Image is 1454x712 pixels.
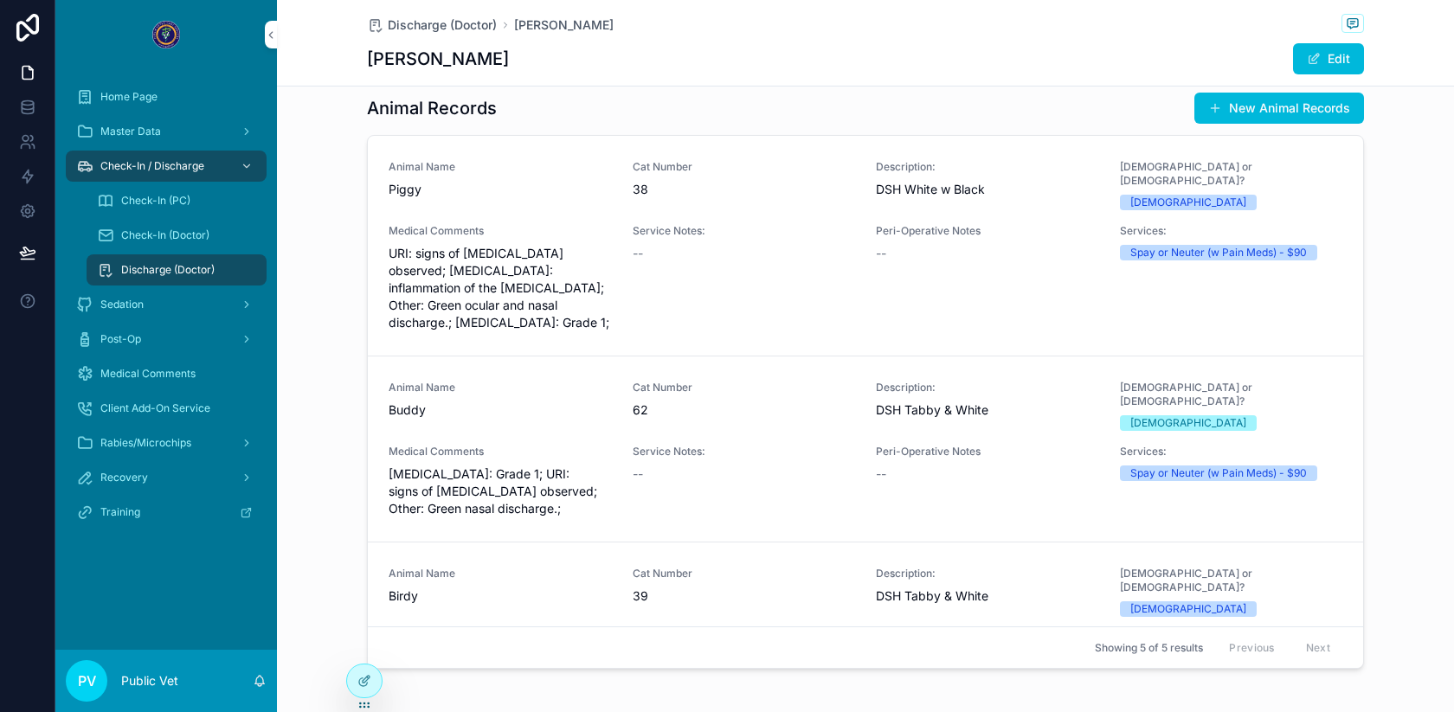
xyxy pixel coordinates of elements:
[1095,641,1203,655] span: Showing 5 of 5 results
[66,427,267,459] a: Rabies/Microchips
[368,136,1363,356] a: Animal NamePiggyCat Number38Description:DSH White w Black[DEMOGRAPHIC_DATA] or [DEMOGRAPHIC_DATA]...
[876,224,1099,238] span: Peri-Operative Notes
[389,181,612,198] span: Piggy
[633,181,856,198] span: 38
[66,497,267,528] a: Training
[1293,43,1364,74] button: Edit
[121,672,178,690] p: Public Vet
[633,567,856,581] span: Cat Number
[367,96,497,120] h1: Animal Records
[876,445,1099,459] span: Peri-Operative Notes
[1130,465,1307,481] div: Spay or Neuter (w Pain Meds) - $90
[1130,415,1246,431] div: [DEMOGRAPHIC_DATA]
[100,401,210,415] span: Client Add-On Service
[633,445,856,459] span: Service Notes:
[66,324,267,355] a: Post-Op
[100,298,144,311] span: Sedation
[876,381,1099,394] span: Description:
[633,245,643,262] span: --
[389,401,612,419] span: Buddy
[633,401,856,419] span: 62
[100,159,204,173] span: Check-In / Discharge
[876,401,1099,419] span: DSH Tabby & White
[1120,160,1343,188] span: [DEMOGRAPHIC_DATA] or [DEMOGRAPHIC_DATA]?
[633,381,856,394] span: Cat Number
[100,332,141,346] span: Post-Op
[633,160,856,174] span: Cat Number
[66,462,267,493] a: Recovery
[389,224,612,238] span: Medical Comments
[55,69,277,550] div: scrollable content
[876,465,886,483] span: --
[389,445,612,459] span: Medical Comments
[78,670,96,691] span: PV
[388,16,497,34] span: Discharge (Doctor)
[876,587,1099,605] span: DSH Tabby & White
[100,125,161,138] span: Master Data
[1130,245,1307,260] div: Spay or Neuter (w Pain Meds) - $90
[1194,93,1364,124] button: New Animal Records
[87,185,267,216] a: Check-In (PC)
[367,47,509,71] h1: [PERSON_NAME]
[389,245,612,331] span: URI: signs of [MEDICAL_DATA] observed; [MEDICAL_DATA]: inflammation of the [MEDICAL_DATA]; Other:...
[100,436,191,450] span: Rabies/Microchips
[121,194,190,208] span: Check-In (PC)
[152,21,180,48] img: App logo
[100,90,158,104] span: Home Page
[1130,601,1246,617] div: [DEMOGRAPHIC_DATA]
[66,358,267,389] a: Medical Comments
[66,289,267,320] a: Sedation
[87,220,267,251] a: Check-In (Doctor)
[1120,445,1343,459] span: Services:
[368,356,1363,542] a: Animal NameBuddyCat Number62Description:DSH Tabby & White[DEMOGRAPHIC_DATA] or [DEMOGRAPHIC_DATA]...
[66,393,267,424] a: Client Add-On Service
[121,263,215,277] span: Discharge (Doctor)
[100,367,196,381] span: Medical Comments
[633,587,856,605] span: 39
[633,224,856,238] span: Service Notes:
[389,567,612,581] span: Animal Name
[389,160,612,174] span: Animal Name
[876,160,1099,174] span: Description:
[66,151,267,182] a: Check-In / Discharge
[100,471,148,484] span: Recovery
[876,567,1099,581] span: Description:
[389,587,612,605] span: Birdy
[633,465,643,483] span: --
[100,505,140,519] span: Training
[514,16,614,34] a: [PERSON_NAME]
[367,16,497,34] a: Discharge (Doctor)
[66,81,267,112] a: Home Page
[876,181,1099,198] span: DSH White w Black
[1120,224,1343,238] span: Services:
[87,254,267,285] a: Discharge (Doctor)
[121,228,209,242] span: Check-In (Doctor)
[1120,381,1343,408] span: [DEMOGRAPHIC_DATA] or [DEMOGRAPHIC_DATA]?
[1130,195,1246,210] div: [DEMOGRAPHIC_DATA]
[876,245,886,262] span: --
[1120,567,1343,594] span: [DEMOGRAPHIC_DATA] or [DEMOGRAPHIC_DATA]?
[66,116,267,147] a: Master Data
[389,465,612,517] span: [MEDICAL_DATA]: Grade 1; URI: signs of [MEDICAL_DATA] observed; Other: Green nasal discharge.;
[389,381,612,394] span: Animal Name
